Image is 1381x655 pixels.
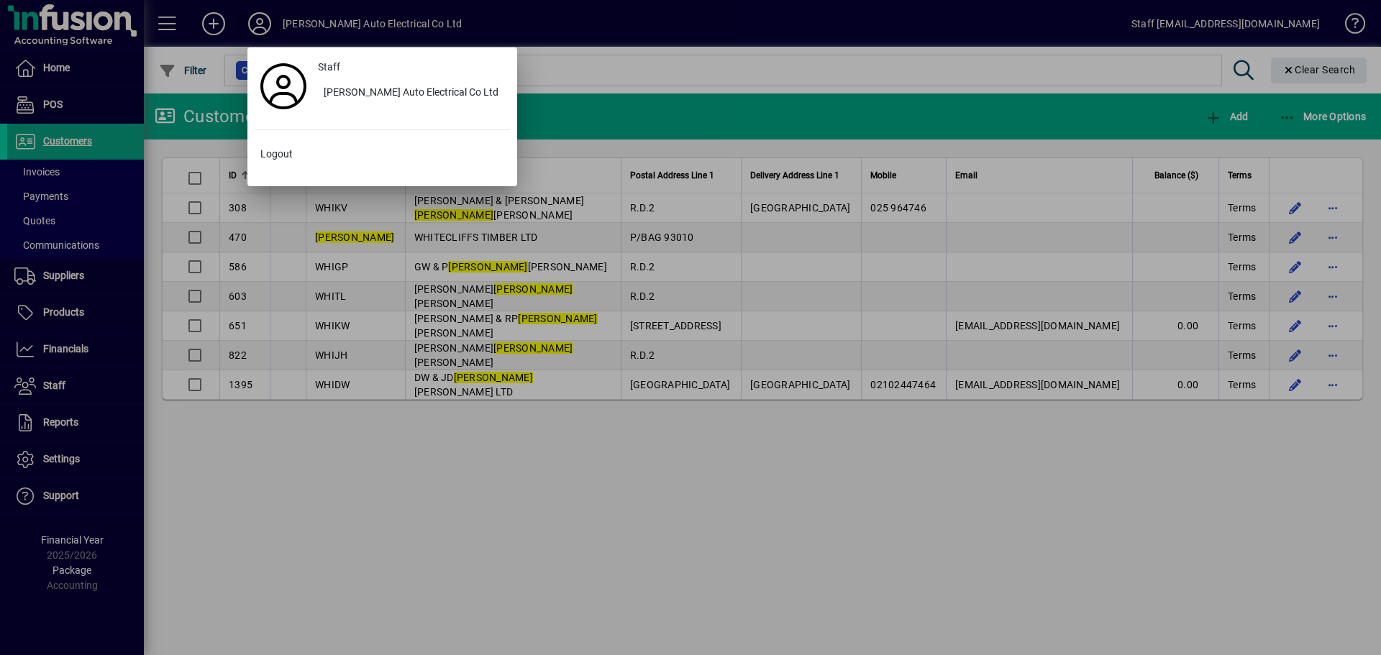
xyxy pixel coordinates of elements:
span: Logout [260,147,293,162]
a: Profile [255,73,312,99]
a: Staff [312,55,510,81]
button: [PERSON_NAME] Auto Electrical Co Ltd [312,81,510,106]
button: Logout [255,142,510,168]
span: Staff [318,60,340,75]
